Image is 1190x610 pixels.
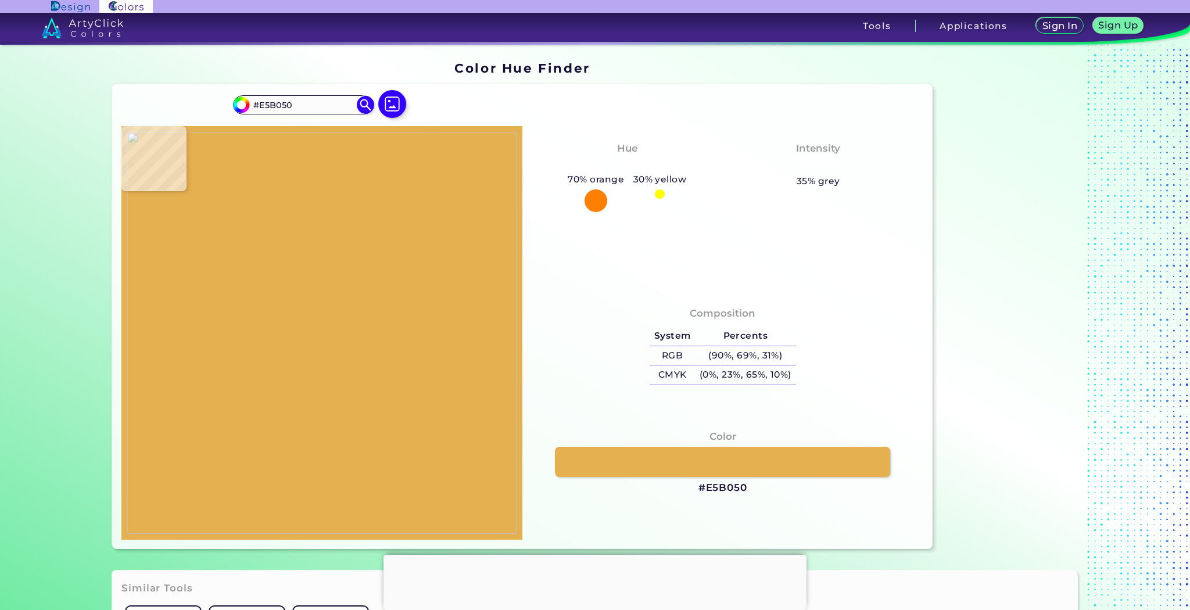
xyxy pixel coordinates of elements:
h5: 30% yellow [629,172,691,187]
h5: (90%, 69%, 31%) [695,346,795,365]
iframe: Advertisement [937,57,1083,554]
img: icon picture [378,90,406,118]
img: logo_artyclick_colors_white.svg [42,17,124,38]
input: type color.. [249,97,357,113]
iframe: Advertisement [383,555,807,607]
h4: Color [709,428,736,445]
h3: Tools [863,21,891,30]
h4: Composition [690,305,755,322]
h5: 35% grey [797,174,840,189]
a: Sign Up [1094,18,1143,34]
h4: Intensity [796,140,840,157]
img: ArtyClick Design logo [51,1,90,12]
img: icon search [357,96,374,113]
h5: 70% orange [564,172,629,187]
h3: Yellowish Orange [575,159,680,173]
h5: CMYK [650,365,695,385]
h3: #E5B050 [698,481,747,495]
h5: Percents [695,326,795,346]
h5: (0%, 23%, 65%, 10%) [695,365,795,385]
h3: Applications [940,21,1008,30]
h3: Medium [791,159,845,173]
img: e3d34fc5-52b7-4b2a-9fda-30f8beb25d29 [127,132,517,534]
h3: Similar Tools [121,582,192,595]
h1: Color Hue Finder [454,59,590,77]
h5: System [650,326,695,346]
h5: RGB [650,346,695,365]
h5: Sign In [1043,21,1077,30]
h5: Sign Up [1099,20,1137,30]
a: Sign In [1037,18,1083,34]
h4: Hue [617,140,637,157]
